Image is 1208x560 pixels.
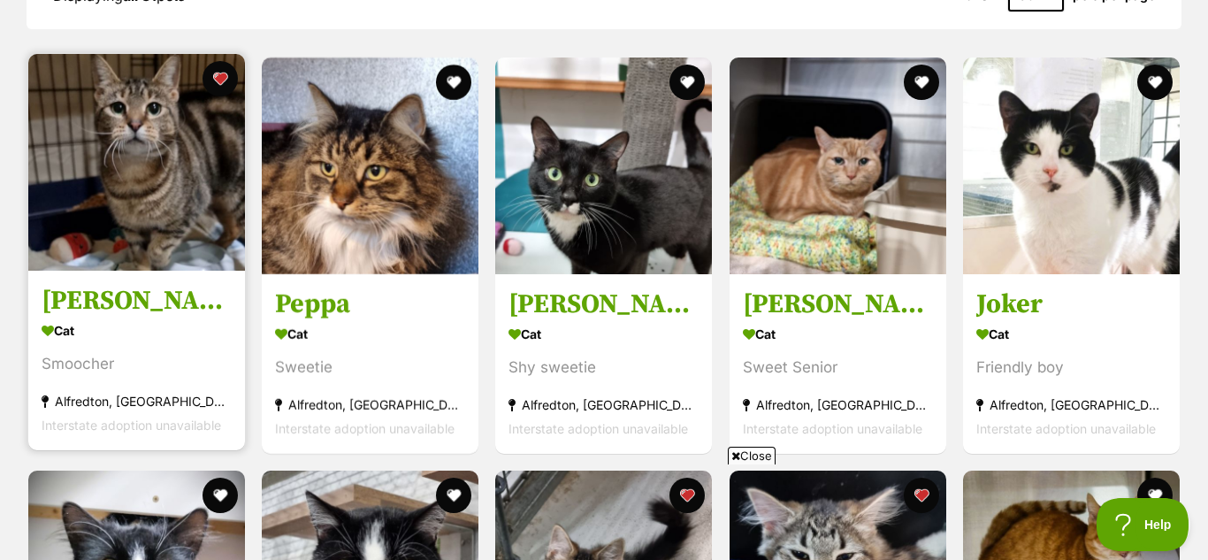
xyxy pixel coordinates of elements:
[508,393,699,417] div: Alfredton, [GEOGRAPHIC_DATA]
[728,447,776,464] span: Close
[28,54,245,271] img: Paige
[203,61,238,96] button: favourite
[275,421,455,436] span: Interstate adoption unavailable
[1137,478,1173,513] button: favourite
[42,352,232,376] div: Smoocher
[976,356,1166,380] div: Friendly boy
[508,421,688,436] span: Interstate adoption unavailable
[1137,65,1173,100] button: favourite
[508,321,699,347] div: Cat
[976,321,1166,347] div: Cat
[670,65,706,100] button: favourite
[262,274,478,454] a: Peppa Cat Sweetie Alfredton, [GEOGRAPHIC_DATA] Interstate adoption unavailable favourite
[508,288,699,321] h3: [PERSON_NAME]
[42,318,232,343] div: Cat
[275,321,465,347] div: Cat
[730,274,946,454] a: [PERSON_NAME] Cat Sweet Senior Alfredton, [GEOGRAPHIC_DATA] Interstate adoption unavailable favou...
[743,288,933,321] h3: [PERSON_NAME]
[963,274,1180,454] a: Joker Cat Friendly boy Alfredton, [GEOGRAPHIC_DATA] Interstate adoption unavailable favourite
[42,389,232,413] div: Alfredton, [GEOGRAPHIC_DATA]
[495,58,712,274] img: Morris
[42,284,232,318] h3: [PERSON_NAME]
[508,356,699,380] div: Shy sweetie
[904,65,939,100] button: favourite
[976,288,1166,321] h3: Joker
[963,58,1180,274] img: Joker
[743,393,933,417] div: Alfredton, [GEOGRAPHIC_DATA]
[743,321,933,347] div: Cat
[28,271,245,450] a: [PERSON_NAME] Cat Smoocher Alfredton, [GEOGRAPHIC_DATA] Interstate adoption unavailable favourite
[436,65,471,100] button: favourite
[275,356,465,380] div: Sweetie
[743,421,922,436] span: Interstate adoption unavailable
[976,421,1156,436] span: Interstate adoption unavailable
[275,288,465,321] h3: Peppa
[42,418,221,433] span: Interstate adoption unavailable
[1097,498,1190,551] iframe: Help Scout Beacon - Open
[175,472,1033,551] iframe: Advertisement
[743,356,933,380] div: Sweet Senior
[730,58,946,274] img: Amelia
[495,274,712,454] a: [PERSON_NAME] Cat Shy sweetie Alfredton, [GEOGRAPHIC_DATA] Interstate adoption unavailable favourite
[262,58,478,274] img: Peppa
[976,393,1166,417] div: Alfredton, [GEOGRAPHIC_DATA]
[275,393,465,417] div: Alfredton, [GEOGRAPHIC_DATA]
